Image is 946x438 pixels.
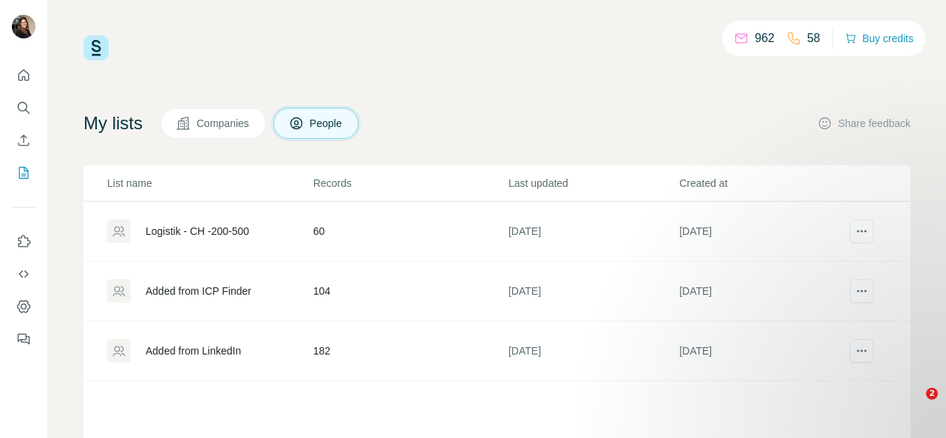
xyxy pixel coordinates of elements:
[310,116,344,131] span: People
[755,30,775,47] p: 962
[12,95,35,121] button: Search
[313,176,507,191] p: Records
[817,116,911,131] button: Share feedback
[84,112,143,135] h4: My lists
[84,35,109,61] img: Surfe Logo
[12,160,35,186] button: My lists
[850,219,874,243] button: actions
[313,261,508,321] td: 104
[807,30,820,47] p: 58
[896,388,931,423] iframe: Intercom live chat
[197,116,251,131] span: Companies
[678,202,849,261] td: [DATE]
[313,202,508,261] td: 60
[12,127,35,154] button: Enrich CSV
[12,15,35,38] img: Avatar
[146,224,249,239] div: Logistik - CH -200-500
[508,202,678,261] td: [DATE]
[146,284,251,298] div: Added from ICP Finder
[12,326,35,352] button: Feedback
[12,228,35,255] button: Use Surfe on LinkedIn
[508,261,678,321] td: [DATE]
[926,388,938,400] span: 2
[107,176,312,191] p: List name
[12,293,35,320] button: Dashboard
[12,261,35,287] button: Use Surfe API
[12,62,35,89] button: Quick start
[845,28,913,49] button: Buy credits
[508,176,678,191] p: Last updated
[679,176,848,191] p: Created at
[146,343,241,358] div: Added from LinkedIn
[508,321,678,381] td: [DATE]
[313,321,508,381] td: 182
